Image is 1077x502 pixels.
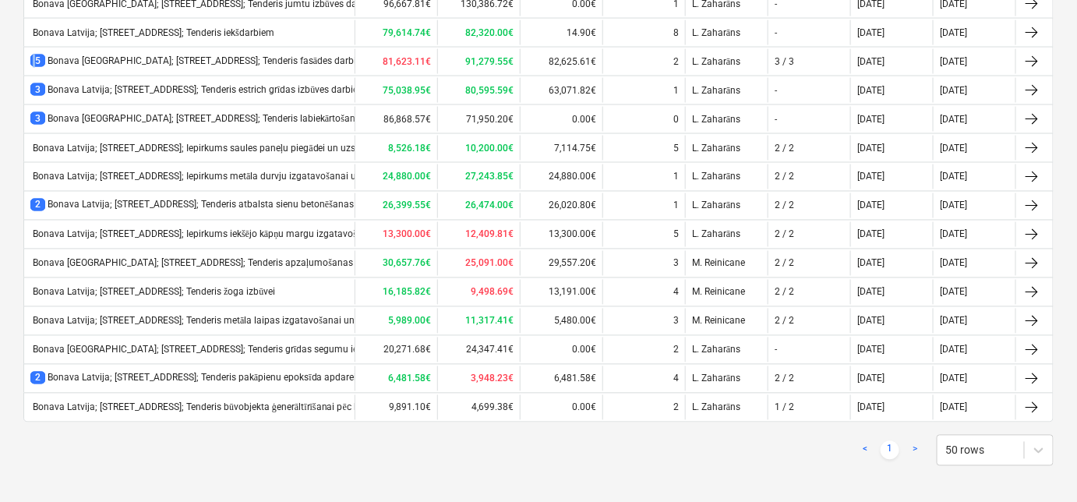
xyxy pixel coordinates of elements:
[520,338,602,362] div: 0.00€
[471,287,514,298] b: 9,498.69€
[906,441,924,460] a: Next page
[940,373,967,384] div: [DATE]
[857,402,885,413] div: [DATE]
[465,56,514,67] b: 91,279.55€
[857,27,885,38] div: [DATE]
[383,27,431,38] b: 79,614.74€
[857,171,885,182] div: [DATE]
[940,27,967,38] div: [DATE]
[388,143,431,154] b: 8,526.18€
[30,171,403,183] div: Bonava Latvija; [STREET_ADDRESS]; Iepirkums metāla durvju izgatavošanai un montāžai
[673,27,679,38] div: 8
[775,143,794,154] div: 2 / 2
[857,373,885,384] div: [DATE]
[30,372,357,385] div: Bonava Latvija; [STREET_ADDRESS]; Tenderis pakāpienu epoksīda apdarei
[673,143,679,154] div: 5
[388,316,431,327] b: 5,989.00€
[775,345,777,355] div: -
[940,56,967,67] div: [DATE]
[685,107,768,132] div: L. Zaharāns
[775,316,794,327] div: 2 / 2
[685,20,768,45] div: L. Zaharāns
[673,373,679,384] div: 4
[383,171,431,182] b: 24,880.00€
[775,27,777,38] div: -
[685,193,768,218] div: L. Zaharāns
[940,345,967,355] div: [DATE]
[673,229,679,240] div: 5
[775,114,777,125] div: -
[465,143,514,154] b: 10,200.00€
[685,164,768,189] div: L. Zaharāns
[520,366,602,391] div: 6,481.58€
[940,171,967,182] div: [DATE]
[940,143,967,154] div: [DATE]
[881,441,899,460] a: Page 1 is your current page
[775,85,777,96] div: -
[857,287,885,298] div: [DATE]
[30,372,45,384] span: 2
[857,316,885,327] div: [DATE]
[685,395,768,420] div: L. Zaharāns
[465,85,514,96] b: 80,595.59€
[940,287,967,298] div: [DATE]
[857,345,885,355] div: [DATE]
[520,251,602,276] div: 29,557.20€
[355,395,437,420] div: 9,891.10€
[940,200,967,211] div: [DATE]
[520,49,602,74] div: 82,625.61€
[383,85,431,96] b: 75,038.95€
[999,427,1077,502] iframe: Chat Widget
[520,164,602,189] div: 24,880.00€
[437,395,520,420] div: 4,699.38€
[30,345,391,356] div: Bonava [GEOGRAPHIC_DATA]; [STREET_ADDRESS]; Tenderis grīdas segumu ieklāšanai
[30,258,390,270] div: Bonava [GEOGRAPHIC_DATA]; [STREET_ADDRESS]; Tenderis apzaļumošanas darbiem
[857,85,885,96] div: [DATE]
[355,107,437,132] div: 86,868.57€
[520,280,602,305] div: 13,191.00€
[775,200,794,211] div: 2 / 2
[520,107,602,132] div: 0.00€
[520,395,602,420] div: 0.00€
[30,55,45,67] span: 5
[685,136,768,161] div: L. Zaharāns
[857,143,885,154] div: [DATE]
[775,287,794,298] div: 2 / 2
[685,251,768,276] div: M. Reinicane
[30,199,391,212] div: Bonava Latvija; [STREET_ADDRESS]; Tenderis atbalsta sienu betonēšanas darbiem
[685,366,768,391] div: L. Zaharāns
[940,316,967,327] div: [DATE]
[30,27,274,39] div: Bonava Latvija; [STREET_ADDRESS]; Tenderis iekšdarbiem
[856,441,874,460] a: Previous page
[30,55,428,68] div: Bonava [GEOGRAPHIC_DATA]; [STREET_ADDRESS]; Tenderis fasādes darbiem - līgumam - 4
[673,85,679,96] div: 1
[673,287,679,298] div: 4
[30,287,275,299] div: Bonava Latvija; [STREET_ADDRESS]; Tenderis žoga izbūvei
[520,193,602,218] div: 26,020.80€
[940,85,967,96] div: [DATE]
[520,136,602,161] div: 7,114.75€
[775,171,794,182] div: 2 / 2
[465,200,514,211] b: 26,474.00€
[30,143,394,154] div: Bonava Latvija; [STREET_ADDRESS]; Iepirkums saules paneļu piegādei un uzstādīšanai
[685,49,768,74] div: L. Zaharāns
[673,56,679,67] div: 2
[383,258,431,269] b: 30,657.76€
[940,258,967,269] div: [DATE]
[30,402,404,414] div: Bonava Latvija; [STREET_ADDRESS]; Tenderis būvobjekta ģenerāltīrīšanai pēc būvdarbiem
[388,373,431,384] b: 6,481.58€
[673,258,679,269] div: 3
[685,280,768,305] div: M. Reinicane
[383,56,431,67] b: 81,623.11€
[673,114,679,125] div: 0
[775,229,794,240] div: 2 / 2
[685,222,768,247] div: L. Zaharāns
[775,373,794,384] div: 2 / 2
[520,309,602,334] div: 5,480.00€
[940,114,967,125] div: [DATE]
[383,229,431,240] b: 13,300.00€
[30,316,398,327] div: Bonava Latvija; [STREET_ADDRESS]; Tenderis metāla laipas izgatavošanai un montāžai;
[857,200,885,211] div: [DATE]
[775,258,794,269] div: 2 / 2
